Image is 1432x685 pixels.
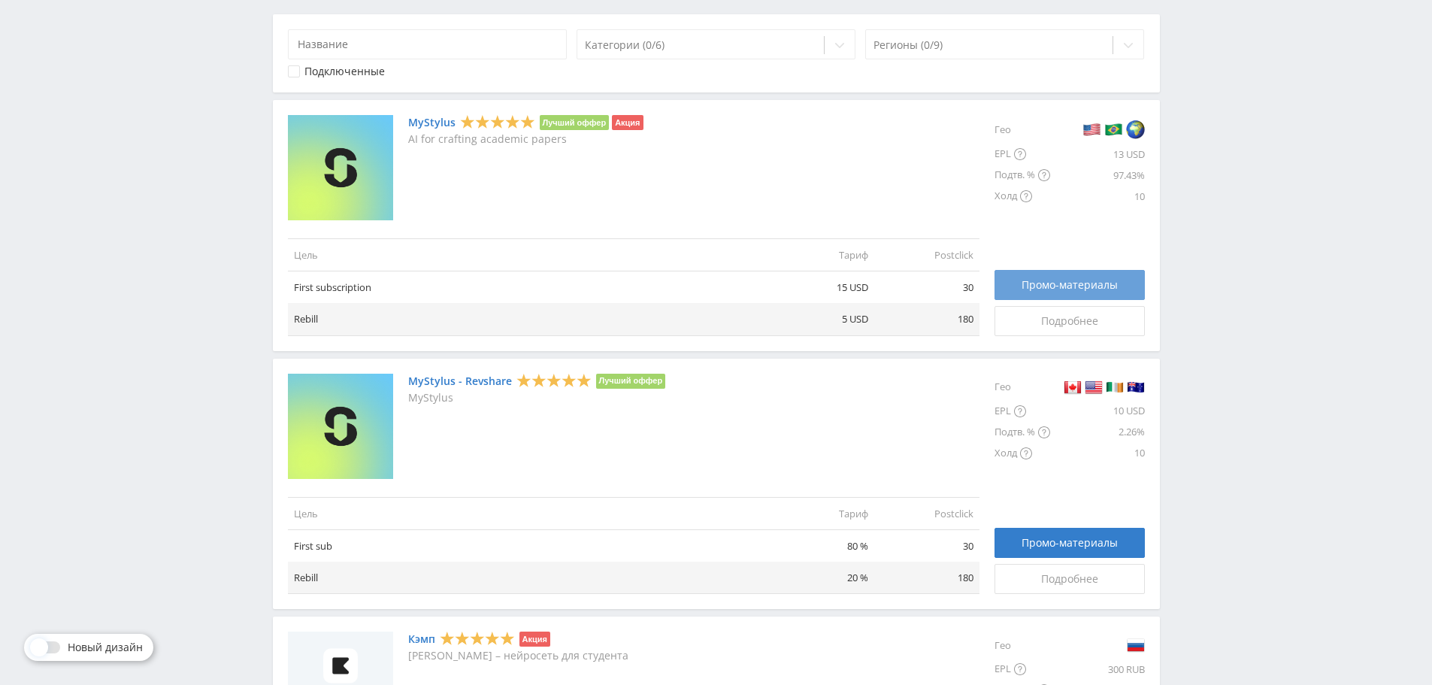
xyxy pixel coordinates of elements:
div: Гео [995,374,1050,401]
div: EPL [995,401,1050,422]
li: Лучший оффер [596,374,666,389]
td: 30 [874,529,979,562]
li: Акция [519,632,550,647]
li: Лучший оффер [540,115,610,130]
a: MyStylus - Revshare [408,375,512,387]
img: MyStylus - Revshare [288,374,393,479]
span: Промо-материалы [1022,279,1118,291]
td: First sub [288,529,769,562]
td: Тариф [769,238,874,271]
td: 180 [874,562,979,594]
td: 180 [874,303,979,335]
div: Подключенные [304,65,385,77]
span: Подробнее [1041,315,1098,327]
div: Подтв. % [995,422,1050,443]
div: 2.26% [1050,422,1145,443]
div: 10 USD [1050,401,1145,422]
a: Кэмп [408,633,435,645]
span: Новый дизайн [68,641,143,653]
a: Промо-материалы [995,270,1145,300]
p: AI for crafting academic papers [408,133,643,145]
div: 10 [1050,186,1145,207]
td: Тариф [769,497,874,529]
div: 5 Stars [516,372,592,388]
td: Postclick [874,497,979,529]
span: Промо-материалы [1022,537,1118,549]
div: Гео [995,115,1050,144]
td: Цель [288,238,769,271]
div: Гео [995,632,1050,659]
div: 5 Stars [460,114,535,130]
div: Холд [995,186,1050,207]
td: 20 % [769,562,874,594]
p: [PERSON_NAME] – нейросеть для студента [408,650,628,662]
td: Rebill [288,303,769,335]
td: Postclick [874,238,979,271]
div: 97.43% [1050,165,1145,186]
td: 30 [874,271,979,304]
td: 5 USD [769,303,874,335]
a: Подробнее [995,306,1145,336]
td: 80 % [769,529,874,562]
td: 15 USD [769,271,874,304]
p: MyStylus [408,392,666,404]
div: EPL [995,659,1050,680]
a: MyStylus [408,117,456,129]
td: First subscription [288,271,769,304]
div: 10 [1050,443,1145,464]
div: 13 USD [1050,144,1145,165]
input: Название [288,29,568,59]
td: Цель [288,497,769,529]
img: MyStylus [288,115,393,220]
div: Подтв. % [995,165,1050,186]
div: EPL [995,144,1050,165]
div: Холд [995,443,1050,464]
a: Промо-материалы [995,528,1145,558]
a: Подробнее [995,564,1145,594]
div: 5 Stars [440,631,515,647]
li: Акция [612,115,643,130]
span: Подробнее [1041,573,1098,585]
td: Rebill [288,562,769,594]
div: 300 RUB [1050,659,1145,680]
